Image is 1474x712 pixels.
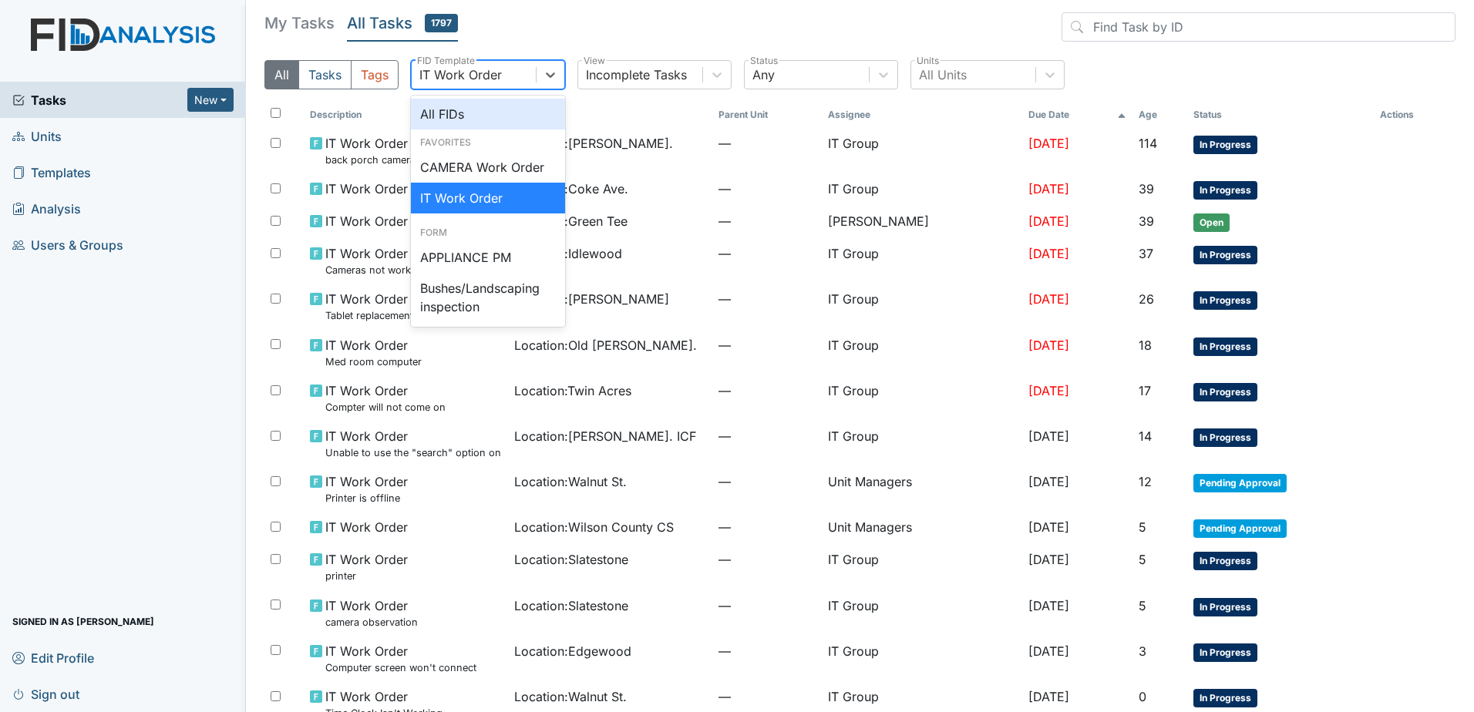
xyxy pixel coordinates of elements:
small: Cameras not working [325,263,426,277]
span: Sign out [12,682,79,706]
span: — [718,336,815,354]
th: Actions [1374,102,1451,128]
span: [DATE] [1028,246,1069,261]
th: Assignee [822,102,1022,128]
span: — [718,180,815,198]
a: Tasks [12,91,187,109]
th: Toggle SortBy [1187,102,1374,128]
span: [DATE] [1028,291,1069,307]
span: [DATE] [1028,338,1069,353]
th: Toggle SortBy [1132,102,1187,128]
div: APPLIANCE PM [411,242,565,273]
span: 5 [1139,552,1146,567]
span: IT Work Order [325,180,408,198]
span: [DATE] [1028,519,1069,535]
small: printer [325,569,408,583]
span: Location : Walnut St. [514,687,627,706]
span: Location : Slatestone [514,596,628,615]
span: — [718,381,815,400]
span: IT Work Order printer [325,550,408,583]
span: In Progress [1193,291,1257,310]
span: [DATE] [1028,474,1069,489]
div: IT Work Order [419,65,502,84]
span: Pending Approval [1193,519,1287,538]
span: Location : Twin Acres [514,381,631,400]
span: Location : [PERSON_NAME]. ICF [514,427,696,445]
span: IT Work Order Cameras not working [325,244,426,277]
span: IT Work Order Printer is offline [325,472,408,505]
td: IT Group [822,544,1022,589]
span: — [718,290,815,308]
span: 5 [1139,598,1146,613]
td: IT Group [822,128,1022,173]
span: — [718,518,815,536]
button: Tasks [298,60,352,89]
span: 3 [1139,643,1146,659]
span: 17 [1139,383,1151,398]
span: Analysis [12,196,81,220]
span: IT Work Order camera observation [325,596,418,630]
div: Bushes/Landscaping inspection [411,273,565,322]
span: Edit Profile [12,646,94,670]
div: Favorites [411,136,565,149]
small: Med room computer [325,354,422,369]
span: [DATE] [1028,181,1069,196]
span: [DATE] [1028,213,1069,229]
span: [DATE] [1028,428,1069,444]
span: [DATE] [1028,643,1069,659]
td: IT Group [822,590,1022,636]
td: IT Group [822,173,1022,206]
span: In Progress [1193,689,1257,707]
span: In Progress [1193,428,1257,447]
span: In Progress [1193,136,1257,154]
span: In Progress [1193,598,1257,616]
span: — [718,687,815,706]
span: — [718,642,815,660]
td: Unit Managers [822,512,1022,544]
span: — [718,550,815,569]
small: Tablet replacement [325,308,413,323]
span: Location : Coke Ave. [514,180,628,198]
span: Location : Green Tee [514,212,628,230]
th: Toggle SortBy [304,102,508,128]
span: 0 [1139,689,1146,704]
span: — [718,244,815,263]
span: In Progress [1193,552,1257,570]
div: Form [411,226,565,240]
small: Computer screen won't connect [325,660,476,675]
span: IT Work Order Compter will not come on [325,381,446,415]
input: Toggle All Rows Selected [271,108,281,118]
td: Unit Managers [822,466,1022,512]
h5: All Tasks [347,12,458,34]
span: — [718,212,815,230]
small: camera observation [325,615,418,630]
h5: My Tasks [264,12,335,34]
span: In Progress [1193,246,1257,264]
span: 26 [1139,291,1154,307]
span: IT Work Order [325,212,408,230]
span: Location : [PERSON_NAME] [514,290,669,308]
span: Location : Walnut St. [514,472,627,491]
td: IT Group [822,330,1022,375]
span: Units [12,124,62,148]
span: IT Work Order Computer screen won't connect [325,642,476,675]
span: [DATE] [1028,552,1069,567]
div: Type filter [264,60,399,89]
div: IT Work Order [411,183,565,213]
td: IT Group [822,636,1022,681]
span: IT Work Order back porch camera [325,134,416,167]
small: Compter will not come on [325,400,446,415]
input: Find Task by ID [1062,12,1455,42]
span: 12 [1139,474,1152,489]
span: Templates [12,160,91,184]
span: In Progress [1193,338,1257,356]
button: Tags [351,60,399,89]
span: Open [1193,213,1230,232]
span: — [718,134,815,153]
div: Incomplete Tasks [586,65,687,84]
span: 114 [1139,136,1157,151]
span: In Progress [1193,643,1257,662]
span: IT Work Order Tablet replacement [325,290,413,323]
div: Any [752,65,775,84]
